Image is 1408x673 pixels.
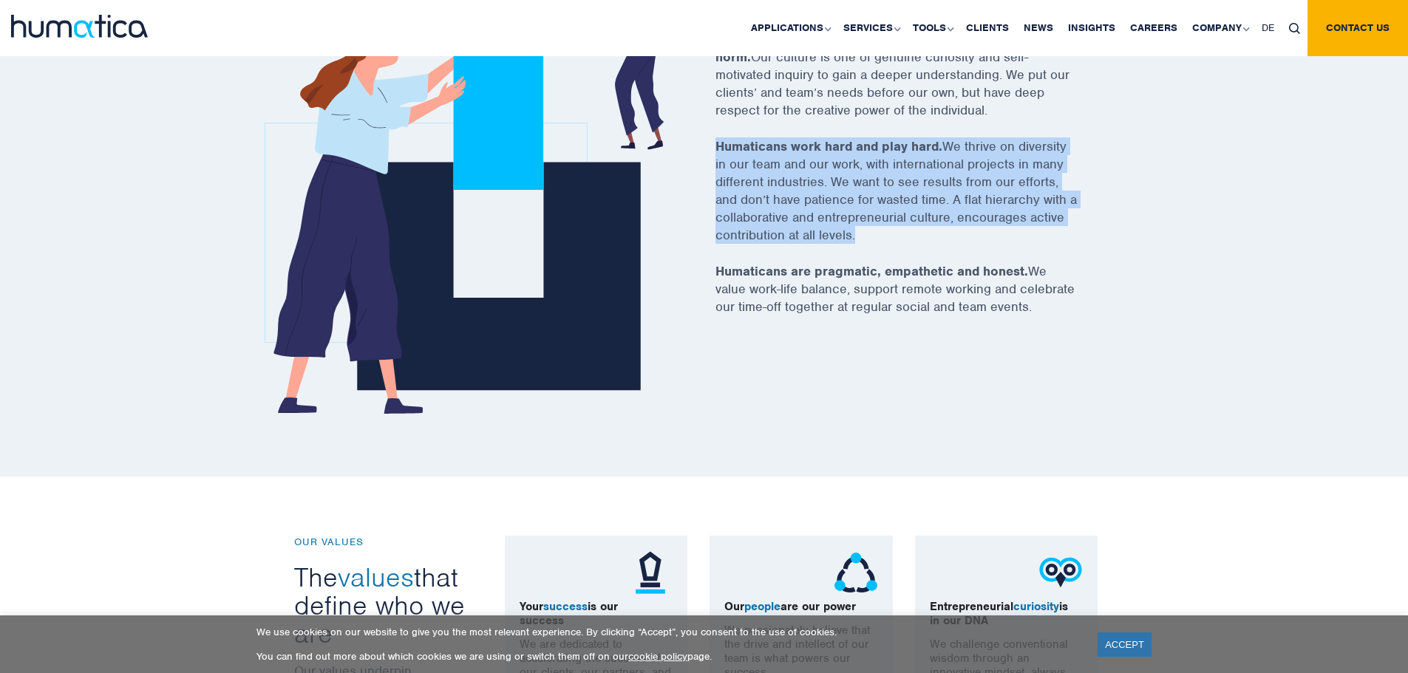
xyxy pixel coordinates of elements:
span: values [338,560,414,594]
p: We use cookies on our website to give you the most relevant experience. By clicking “Accept”, you... [256,626,1079,638]
p: We thrive on diversity in our team and our work, with international projects in many different in... [715,137,1115,262]
p: Our are our power [724,600,878,614]
a: ACCEPT [1098,632,1152,657]
p: Your is our success [520,600,673,628]
h3: The that define who we are [294,563,468,647]
p: OUR VALUES [294,536,468,548]
img: ico [834,550,878,595]
p: You can find out more about which cookies we are using or switch them off on our page. [256,650,1079,663]
span: DE [1262,21,1274,34]
a: cookie policy [628,650,687,663]
img: logo [11,15,148,38]
span: people [744,599,780,614]
strong: Humaticans are driven by a passion to go beyond the norm. [715,31,1040,65]
p: We value work-life balance, support remote working and celebrate our time-off together at regular... [715,262,1115,334]
img: ico [628,550,673,595]
img: search_icon [1289,23,1300,34]
strong: Humaticans work hard and play hard. [715,138,942,154]
span: success [543,599,588,614]
span: curiosity [1013,599,1059,614]
p: Entrepreneurial is in our DNA [930,600,1084,628]
p: Our culture is one of genuine curiosity and self-motivated inquiry to gain a deeper understanding... [715,30,1115,137]
img: ico [1038,550,1083,595]
strong: Humaticans are pragmatic, empathetic and honest. [715,263,1028,279]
